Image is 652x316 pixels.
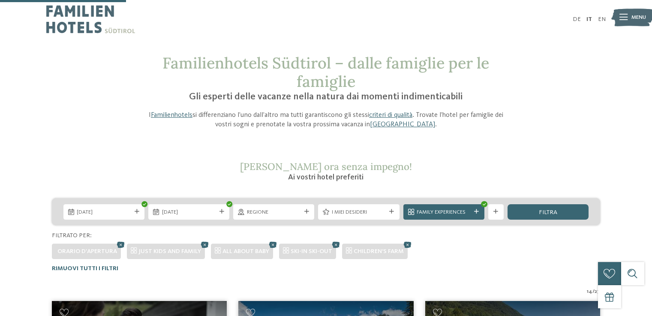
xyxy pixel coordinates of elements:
span: Menu [631,14,646,21]
span: Gli esperti delle vacanze nella natura dai momenti indimenticabili [189,92,463,101]
span: filtra [539,209,557,215]
span: [PERSON_NAME] ora senza impegno! [240,160,412,173]
a: DE [573,16,581,22]
span: I miei desideri [332,209,386,216]
a: [GEOGRAPHIC_DATA] [370,121,435,128]
span: [DATE] [162,209,216,216]
span: Orario d'apertura [57,248,117,254]
a: EN [598,16,606,22]
span: SKI-IN SKI-OUT [291,248,332,254]
p: I si differenziano l’uno dall’altro ma tutti garantiscono gli stessi . Trovate l’hotel per famigl... [143,110,510,130]
span: Familienhotels Südtirol – dalle famiglie per le famiglie [162,53,489,91]
span: Filtrato per: [52,233,92,238]
span: Ai vostri hotel preferiti [288,173,364,181]
span: JUST KIDS AND FAMILY [138,248,201,254]
span: 27 [595,288,600,295]
a: Familienhotels [151,112,192,119]
span: ALL ABOUT BABY [222,248,269,254]
span: CHILDREN’S FARM [354,248,404,254]
span: Family Experiences [417,209,471,216]
a: IT [586,16,592,22]
a: criteri di qualità [369,112,412,119]
span: / [592,288,595,295]
span: 14 [587,288,592,295]
span: Regione [247,209,301,216]
span: Rimuovi tutti i filtri [52,265,118,271]
span: [DATE] [77,209,131,216]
